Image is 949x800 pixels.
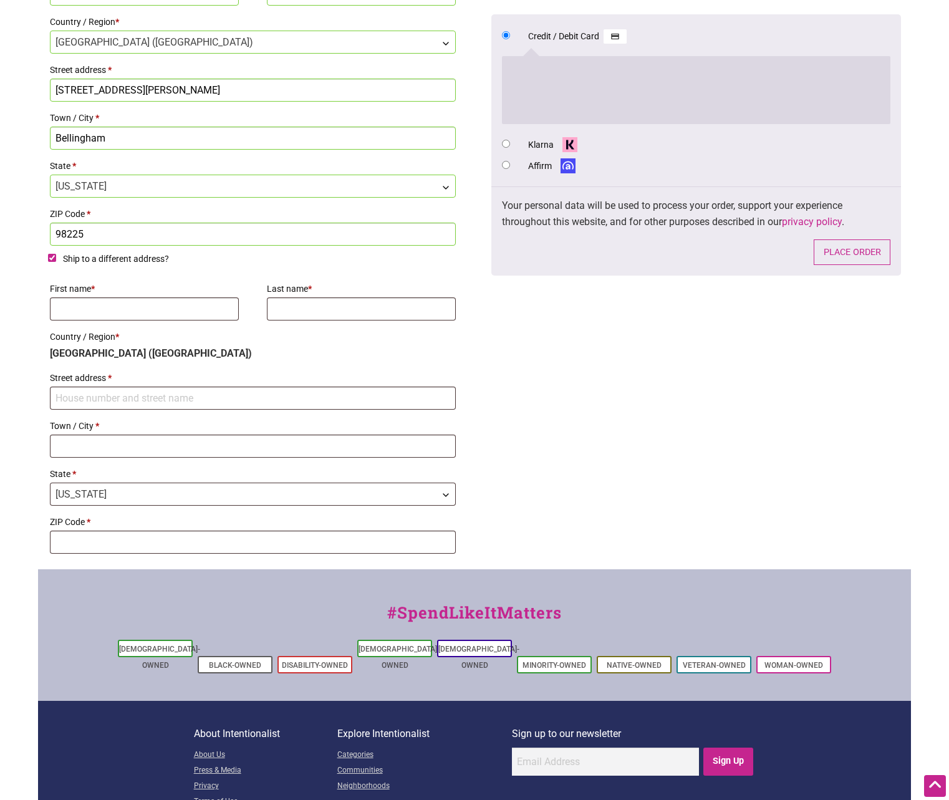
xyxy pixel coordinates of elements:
[51,31,455,53] span: United States (US)
[683,661,746,670] a: Veteran-Owned
[50,175,456,198] span: State
[528,158,579,174] label: Affirm
[50,31,456,54] span: Country / Region
[607,661,662,670] a: Native-Owned
[48,254,56,262] input: Ship to a different address?
[194,763,337,779] a: Press & Media
[282,661,348,670] a: Disability-Owned
[51,175,455,197] span: Washington
[50,109,456,127] label: Town / City
[337,779,512,794] a: Neighborhoods
[194,748,337,763] a: About Us
[38,600,911,637] div: #SpendLikeItMatters
[438,645,519,670] a: [DEMOGRAPHIC_DATA]-Owned
[50,465,456,483] label: State
[523,661,586,670] a: Minority-Owned
[528,29,627,44] label: Credit / Debit Card
[604,29,627,44] img: Credit / Debit Card
[512,726,756,742] p: Sign up to our newsletter
[359,645,440,670] a: [DEMOGRAPHIC_DATA]-Owned
[50,61,456,79] label: Street address
[51,483,455,505] span: Washington
[50,483,456,506] span: State
[703,748,754,776] input: Sign Up
[50,347,252,359] strong: [GEOGRAPHIC_DATA] ([GEOGRAPHIC_DATA])
[209,661,261,670] a: Black-Owned
[502,198,890,229] p: Your personal data will be used to process your order, support your experience throughout this we...
[337,763,512,779] a: Communities
[194,779,337,794] a: Privacy
[558,137,581,152] img: Klarna
[50,328,456,345] label: Country / Region
[50,79,456,102] input: House number and street name
[782,216,842,228] a: privacy policy
[556,158,579,173] img: Affirm
[764,661,823,670] a: Woman-Owned
[814,239,890,265] button: Place order
[50,369,456,387] label: Street address
[50,417,456,435] label: Town / City
[337,748,512,763] a: Categories
[50,387,456,410] input: House number and street name
[50,13,456,31] label: Country / Region
[50,205,456,223] label: ZIP Code
[50,280,239,297] label: First name
[119,645,200,670] a: [DEMOGRAPHIC_DATA]-Owned
[194,726,337,742] p: About Intentionalist
[509,63,883,114] iframe: Secure payment input frame
[924,775,946,797] div: Scroll Back to Top
[50,157,456,175] label: State
[528,137,581,153] label: Klarna
[63,254,169,264] span: Ship to a different address?
[337,726,512,742] p: Explore Intentionalist
[512,748,699,776] input: Email Address
[50,513,456,531] label: ZIP Code
[267,280,456,297] label: Last name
